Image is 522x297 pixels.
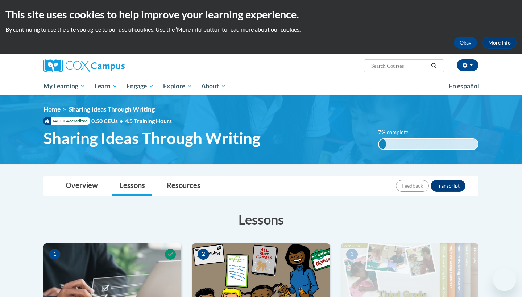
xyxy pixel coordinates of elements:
[43,59,125,72] img: Cox Campus
[39,78,90,95] a: My Learning
[197,78,231,95] a: About
[127,82,154,91] span: Engage
[33,78,489,95] div: Main menu
[159,176,208,196] a: Resources
[454,37,477,49] button: Okay
[370,62,428,70] input: Search Courses
[90,78,122,95] a: Learn
[43,117,90,125] span: IACET Accredited
[5,7,517,22] h2: This site uses cookies to help improve your learning experience.
[125,117,172,124] span: 4.5 Training Hours
[428,62,439,70] button: Search
[5,25,517,33] p: By continuing to use the site you agree to our use of cookies. Use the ‘More info’ button to read...
[58,176,105,196] a: Overview
[379,139,386,149] div: 7% complete
[95,82,117,91] span: Learn
[112,176,152,196] a: Lessons
[163,82,192,91] span: Explore
[69,105,155,113] span: Sharing Ideas Through Writing
[396,180,429,192] button: Feedback
[43,210,478,229] h3: Lessons
[122,78,158,95] a: Engage
[378,129,420,137] label: 7% complete
[201,82,226,91] span: About
[444,79,484,94] a: En español
[91,117,125,125] span: 0.50 CEUs
[49,249,61,260] span: 1
[120,117,123,124] span: •
[158,78,197,95] a: Explore
[43,105,61,113] a: Home
[43,82,85,91] span: My Learning
[449,82,479,90] span: En español
[482,37,517,49] a: More Info
[346,249,358,260] span: 3
[198,249,209,260] span: 2
[43,129,261,148] span: Sharing Ideas Through Writing
[493,268,516,291] iframe: Button to launch messaging window
[43,59,181,72] a: Cox Campus
[431,180,465,192] button: Transcript
[457,59,478,71] button: Account Settings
